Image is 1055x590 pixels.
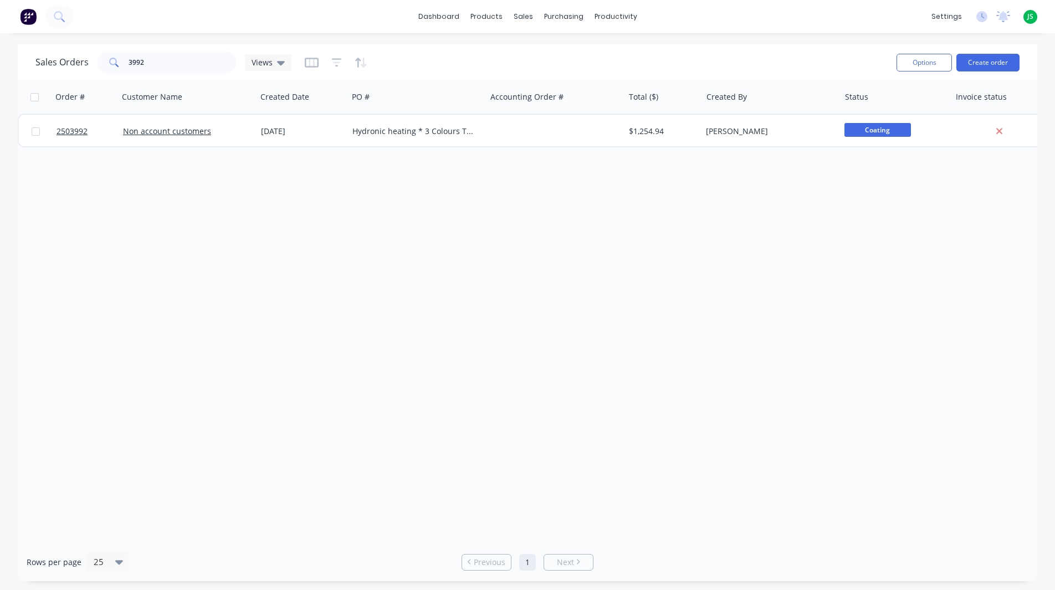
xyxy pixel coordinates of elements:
div: productivity [589,8,643,25]
div: settings [926,8,967,25]
span: JS [1027,12,1033,22]
input: Search... [129,52,237,74]
div: PO # [352,91,370,102]
div: Customer Name [122,91,182,102]
div: Invoice status [956,91,1007,102]
div: $1,254.94 [629,126,694,137]
a: Next page [544,557,593,568]
div: Created By [706,91,747,102]
div: purchasing [539,8,589,25]
div: Created Date [260,91,309,102]
div: Order # [55,91,85,102]
span: Previous [474,557,505,568]
button: Options [897,54,952,71]
button: Create order [956,54,1020,71]
span: Next [557,557,574,568]
div: [DATE] [261,126,344,137]
div: products [465,8,508,25]
div: Total ($) [629,91,658,102]
div: Status [845,91,868,102]
div: [PERSON_NAME] [706,126,829,137]
a: Previous page [462,557,511,568]
span: 2503992 [57,126,88,137]
a: Page 1 is your current page [519,554,536,571]
a: Non account customers [123,126,211,136]
div: Hydronic heating * 3 Colours Top coat only [352,126,475,137]
a: 2503992 [57,115,123,148]
span: Views [252,57,273,68]
a: dashboard [413,8,465,25]
ul: Pagination [457,554,598,571]
img: Factory [20,8,37,25]
div: sales [508,8,539,25]
span: Rows per page [27,557,81,568]
h1: Sales Orders [35,57,89,68]
div: Accounting Order # [490,91,564,102]
span: Coating [844,123,911,137]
